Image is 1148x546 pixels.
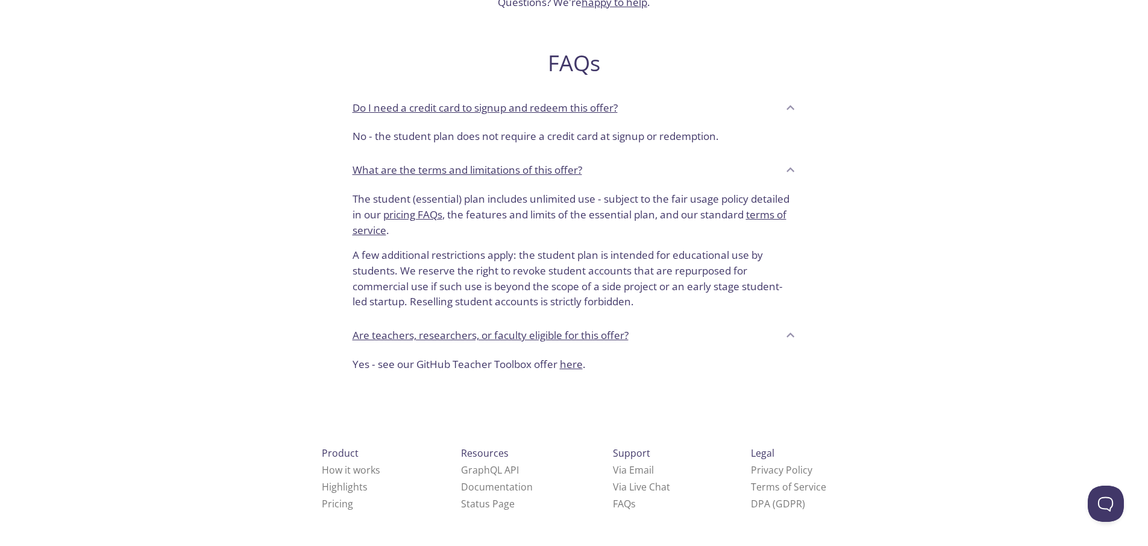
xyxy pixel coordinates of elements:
[353,162,582,178] p: What are the terms and limitations of this offer?
[751,497,805,510] a: DPA (GDPR)
[322,480,368,494] a: Highlights
[343,319,806,352] div: Are teachers, researchers, or faculty eligible for this offer?
[631,497,636,510] span: s
[343,186,806,319] div: What are the terms and limitations of this offer?
[461,463,519,477] a: GraphQL API
[461,480,533,494] a: Documentation
[322,463,380,477] a: How it works
[353,238,796,310] p: A few additional restrictions apply: the student plan is intended for educational use by students...
[353,100,618,116] p: Do I need a credit card to signup and redeem this offer?
[322,497,353,510] a: Pricing
[751,463,812,477] a: Privacy Policy
[343,49,806,77] h2: FAQs
[343,352,806,382] div: Are teachers, researchers, or faculty eligible for this offer?
[751,480,826,494] a: Terms of Service
[613,480,670,494] a: Via Live Chat
[613,463,654,477] a: Via Email
[461,497,515,510] a: Status Page
[343,154,806,186] div: What are the terms and limitations of this offer?
[353,328,629,343] p: Are teachers, researchers, or faculty eligible for this offer?
[353,208,786,237] a: terms of service
[383,208,442,221] a: pricing FAQs
[353,129,796,144] p: No - the student plan does not require a credit card at signup or redemption.
[560,357,583,371] a: here
[461,446,509,460] span: Resources
[353,191,796,238] p: The student (essential) plan includes unlimited use - subject to the fair usage policy detailed i...
[343,91,806,124] div: Do I need a credit card to signup and redeem this offer?
[353,357,796,372] p: Yes - see our GitHub Teacher Toolbox offer .
[751,446,774,460] span: Legal
[343,124,806,154] div: Do I need a credit card to signup and redeem this offer?
[613,497,636,510] a: FAQ
[1088,486,1124,522] iframe: Help Scout Beacon - Open
[322,446,359,460] span: Product
[613,446,650,460] span: Support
